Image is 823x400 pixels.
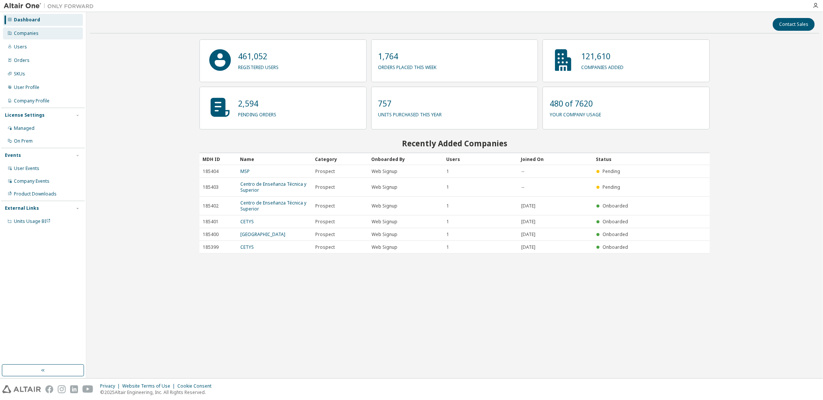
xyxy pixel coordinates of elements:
[203,203,219,209] span: 185402
[82,385,93,393] img: youtube.svg
[521,153,590,165] div: Joined On
[522,244,536,250] span: [DATE]
[447,203,449,209] span: 1
[203,219,219,225] span: 185401
[447,184,449,190] span: 1
[5,205,39,211] div: External Links
[596,153,665,165] div: Status
[14,84,39,90] div: User Profile
[581,51,624,62] p: 121,610
[14,30,39,36] div: Companies
[240,168,250,174] a: MSP
[14,44,27,50] div: Users
[100,389,216,395] p: © 2025 Altair Engineering, Inc. All Rights Reserved.
[447,244,449,250] span: 1
[447,168,449,174] span: 1
[372,184,397,190] span: Web Signup
[603,218,628,225] span: Onboarded
[447,232,449,238] span: 1
[550,98,601,109] p: 480 of 7620
[603,244,628,250] span: Onboarded
[550,109,601,118] p: your company usage
[14,57,30,63] div: Orders
[5,152,21,158] div: Events
[238,62,279,71] p: registered users
[372,168,397,174] span: Web Signup
[372,219,397,225] span: Web Signup
[122,383,177,389] div: Website Terms of Use
[238,98,276,109] p: 2,594
[14,165,39,171] div: User Events
[522,203,536,209] span: [DATE]
[603,168,621,174] span: Pending
[315,232,335,238] span: Prospect
[378,62,437,71] p: orders placed this week
[70,385,78,393] img: linkedin.svg
[240,153,309,165] div: Name
[315,168,335,174] span: Prospect
[603,203,628,209] span: Onboarded
[315,184,335,190] span: Prospect
[2,385,41,393] img: altair_logo.svg
[14,191,57,197] div: Product Downloads
[240,200,306,212] a: Centro de Enseñanza Técnica y Superior
[14,178,49,184] div: Company Events
[203,232,219,238] span: 185400
[14,17,40,23] div: Dashboard
[202,153,234,165] div: MDH ID
[203,244,219,250] span: 185399
[4,2,97,10] img: Altair One
[522,232,536,238] span: [DATE]
[240,181,306,193] a: Centro de Enseñanza Técnica y Superior
[14,98,49,104] div: Company Profile
[238,51,279,62] p: 461,052
[378,51,437,62] p: 1,764
[581,62,624,71] p: companies added
[238,109,276,118] p: pending orders
[100,383,122,389] div: Privacy
[378,109,442,118] p: units purchased this year
[203,168,219,174] span: 185404
[315,203,335,209] span: Prospect
[240,231,285,238] a: [GEOGRAPHIC_DATA]
[14,218,51,224] span: Units Usage BI
[372,244,397,250] span: Web Signup
[177,383,216,389] div: Cookie Consent
[378,98,442,109] p: 757
[14,71,25,77] div: SKUs
[45,385,53,393] img: facebook.svg
[372,203,397,209] span: Web Signup
[14,138,33,144] div: On Prem
[603,231,628,238] span: Onboarded
[522,168,525,174] span: --
[446,153,515,165] div: Users
[58,385,66,393] img: instagram.svg
[240,244,254,250] a: CETYS
[203,184,219,190] span: 185403
[447,219,449,225] span: 1
[199,138,710,148] h2: Recently Added Companies
[522,184,525,190] span: --
[14,125,34,131] div: Managed
[522,219,536,225] span: [DATE]
[371,153,440,165] div: Onboarded By
[773,18,815,31] button: Contact Sales
[315,244,335,250] span: Prospect
[315,219,335,225] span: Prospect
[372,232,397,238] span: Web Signup
[5,112,45,118] div: License Settings
[603,184,621,190] span: Pending
[315,153,365,165] div: Category
[240,218,254,225] a: CETYS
